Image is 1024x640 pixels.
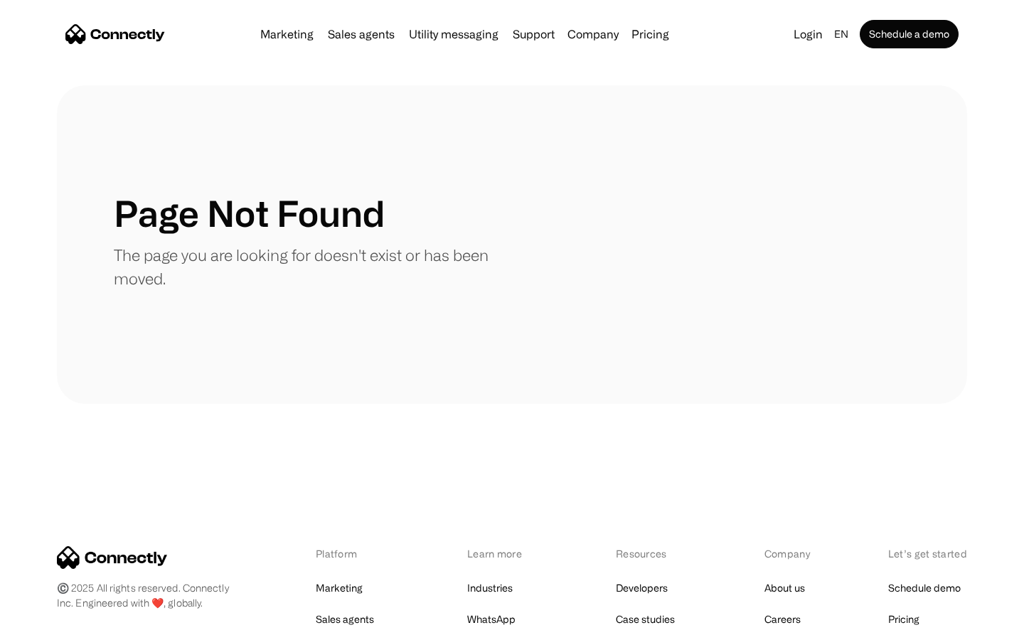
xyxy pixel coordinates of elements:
[888,609,919,629] a: Pricing
[888,578,961,598] a: Schedule demo
[114,192,385,235] h1: Page Not Found
[616,546,690,561] div: Resources
[860,20,959,48] a: Schedule a demo
[322,28,400,40] a: Sales agents
[65,23,165,45] a: home
[788,24,828,44] a: Login
[316,609,374,629] a: Sales agents
[467,609,516,629] a: WhatsApp
[764,546,814,561] div: Company
[507,28,560,40] a: Support
[14,614,85,635] aside: Language selected: English
[316,578,363,598] a: Marketing
[403,28,504,40] a: Utility messaging
[255,28,319,40] a: Marketing
[834,24,848,44] div: en
[467,546,542,561] div: Learn more
[567,24,619,44] div: Company
[764,578,805,598] a: About us
[764,609,801,629] a: Careers
[563,24,623,44] div: Company
[467,578,513,598] a: Industries
[316,546,393,561] div: Platform
[626,28,675,40] a: Pricing
[888,546,967,561] div: Let’s get started
[616,609,675,629] a: Case studies
[28,615,85,635] ul: Language list
[828,24,857,44] div: en
[114,243,512,290] p: The page you are looking for doesn't exist or has been moved.
[616,578,668,598] a: Developers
